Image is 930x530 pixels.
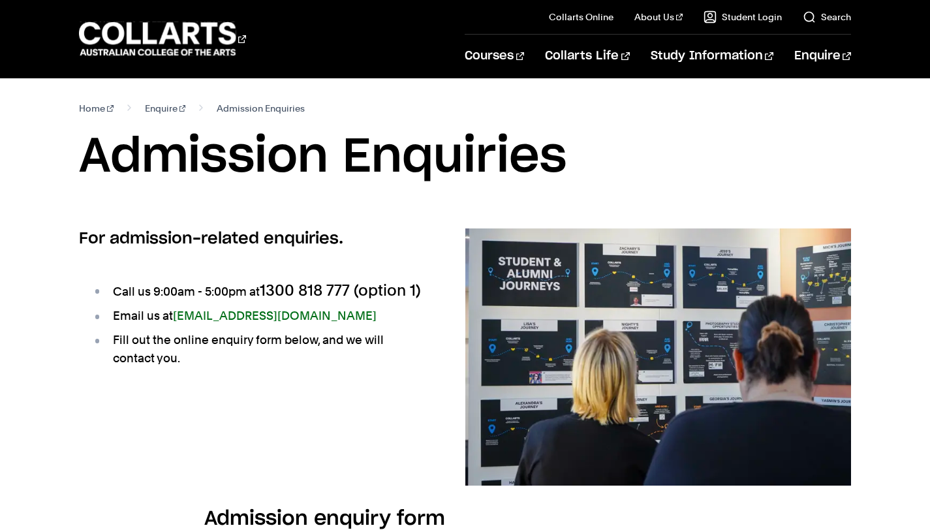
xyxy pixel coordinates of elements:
[79,99,114,117] a: Home
[79,20,246,57] div: Go to homepage
[465,35,524,78] a: Courses
[651,35,773,78] a: Study Information
[803,10,851,23] a: Search
[145,99,186,117] a: Enquire
[634,10,683,23] a: About Us
[217,99,305,117] span: Admission Enquiries
[545,35,629,78] a: Collarts Life
[92,307,423,325] li: Email us at
[79,228,423,249] h2: For admission-related enquiries.
[92,331,423,367] li: Fill out the online enquiry form below, and we will contact you.
[794,35,851,78] a: Enquire
[704,10,782,23] a: Student Login
[549,10,613,23] a: Collarts Online
[79,128,851,187] h1: Admission Enquiries
[92,281,423,301] li: Call us 9:00am - 5:00pm at
[260,281,421,300] span: 1300 818 777 (option 1)
[173,309,377,322] a: [EMAIL_ADDRESS][DOMAIN_NAME]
